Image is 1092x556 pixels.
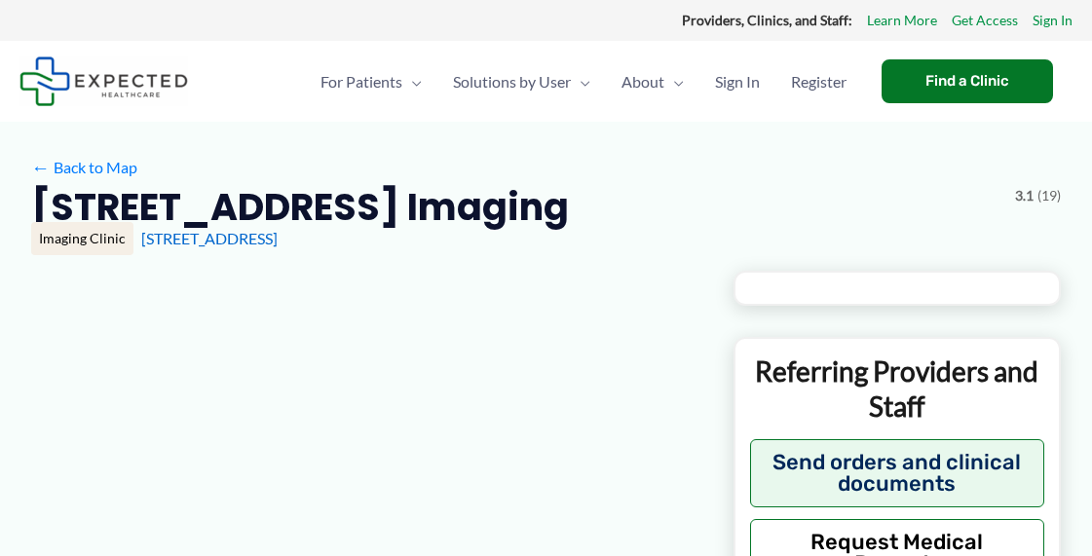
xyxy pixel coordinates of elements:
div: Imaging Clinic [31,222,133,255]
span: Menu Toggle [571,48,590,116]
a: ←Back to Map [31,153,137,182]
a: Get Access [952,8,1018,33]
span: Register [791,48,847,116]
a: Sign In [1033,8,1073,33]
a: [STREET_ADDRESS] [141,229,278,247]
span: About [621,48,664,116]
h2: [STREET_ADDRESS] Imaging [31,183,569,231]
a: Solutions by UserMenu Toggle [437,48,606,116]
span: Sign In [715,48,760,116]
span: 3.1 [1015,183,1034,208]
strong: Providers, Clinics, and Staff: [682,12,852,28]
a: AboutMenu Toggle [606,48,699,116]
button: Send orders and clinical documents [750,439,1044,507]
a: Learn More [867,8,937,33]
a: Sign In [699,48,775,116]
span: ← [31,158,50,176]
nav: Primary Site Navigation [305,48,862,116]
p: Referring Providers and Staff [750,353,1044,425]
a: For PatientsMenu Toggle [305,48,437,116]
span: (19) [1037,183,1061,208]
span: Solutions by User [453,48,571,116]
span: Menu Toggle [664,48,684,116]
span: Menu Toggle [402,48,422,116]
span: For Patients [320,48,402,116]
img: Expected Healthcare Logo - side, dark font, small [19,56,188,106]
a: Find a Clinic [882,59,1053,103]
a: Register [775,48,862,116]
